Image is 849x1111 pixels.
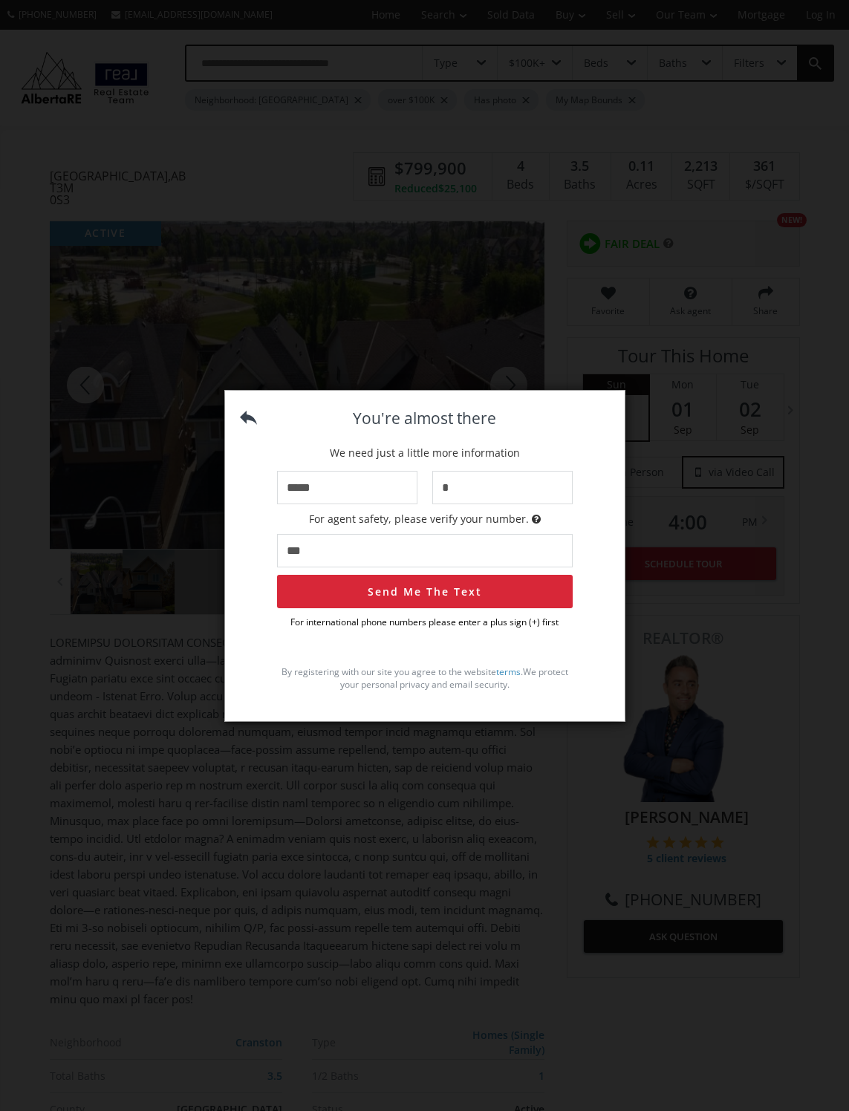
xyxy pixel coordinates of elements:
[496,665,521,678] a: terms
[277,616,573,628] p: For international phone numbers please enter a plus sign (+) first
[277,410,573,427] h4: You're almost there
[240,409,257,426] img: back
[277,575,573,608] button: Send Me The Text
[277,512,573,527] p: For agent safety, please verify your number.
[277,665,573,691] p: By registering with our site you agree to the website . We protect your personal privacy and emai...
[277,446,573,460] p: We need just a little more information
